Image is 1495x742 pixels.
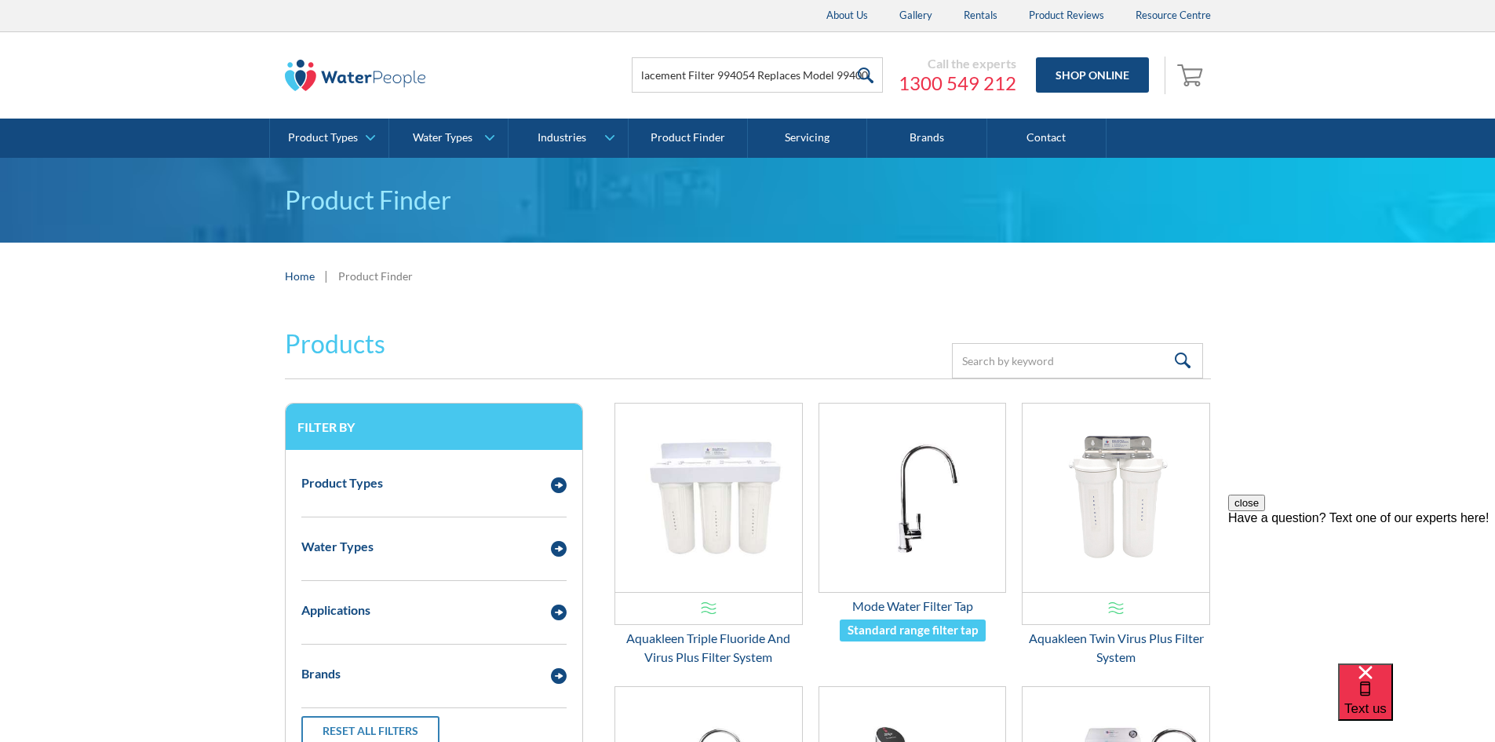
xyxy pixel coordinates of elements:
a: Product Finder [629,119,748,158]
div: Mode Water Filter Tap [819,597,1007,616]
div: | [323,266,330,285]
div: Applications [301,601,370,620]
a: Contact [987,119,1107,158]
h1: Product Finder [285,181,1211,219]
div: Water Types [301,537,374,556]
a: Shop Online [1036,57,1149,93]
a: Brands [867,119,986,158]
img: Aquakleen Triple Fluoride And Virus Plus Filter System [615,404,802,592]
div: Industries [538,131,586,144]
iframe: podium webchat widget prompt [1228,495,1495,683]
div: Standard range filter tap [848,621,978,639]
h2: Products [285,325,385,363]
input: Search by keyword [952,343,1203,378]
a: Aquakleen Twin Virus Plus Filter SystemAquakleen Twin Virus Plus Filter System [1022,403,1210,667]
div: Product Finder [338,268,413,284]
div: Product Types [301,473,383,492]
a: 1300 549 212 [899,71,1016,95]
iframe: podium webchat widget bubble [1338,663,1495,742]
img: Aquakleen Twin Virus Plus Filter System [1023,404,1209,592]
div: Call the experts [899,56,1016,71]
a: Product Types [270,119,388,158]
a: Mode Water Filter TapMode Water Filter TapStandard range filter tap [819,403,1007,642]
a: Water Types [389,119,508,158]
img: shopping cart [1177,62,1207,87]
div: Product Types [288,131,358,144]
a: Home [285,268,315,284]
a: Industries [509,119,627,158]
div: Brands [301,664,341,683]
a: Open empty cart [1173,57,1211,94]
input: Search products [632,57,883,93]
img: Mode Water Filter Tap [819,404,1006,592]
div: Aquakleen Twin Virus Plus Filter System [1022,629,1210,667]
a: Servicing [748,119,867,158]
img: The Water People [285,60,426,91]
h3: Filter by [297,419,571,434]
div: Aquakleen Triple Fluoride And Virus Plus Filter System [614,629,803,667]
div: Water Types [413,131,472,144]
a: Aquakleen Triple Fluoride And Virus Plus Filter SystemAquakleen Triple Fluoride And Virus Plus Fi... [614,403,803,667]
